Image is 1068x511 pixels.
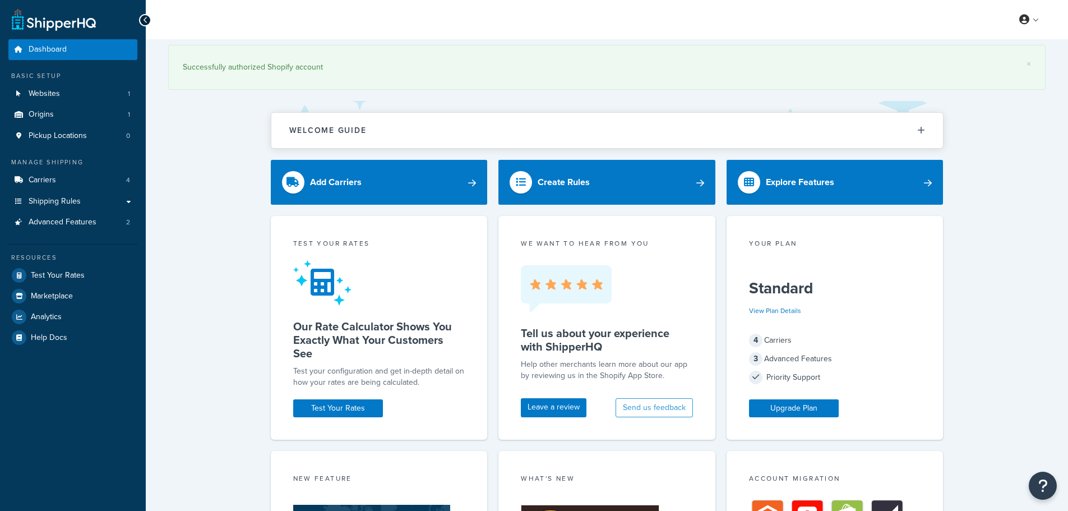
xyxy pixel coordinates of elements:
button: Welcome Guide [271,113,943,148]
span: 4 [126,176,130,185]
span: Shipping Rules [29,197,81,206]
span: Analytics [31,312,62,322]
div: Advanced Features [749,351,921,367]
a: Add Carriers [271,160,488,205]
div: Carriers [749,333,921,348]
div: Successfully authorized Shopify account [183,59,1031,75]
span: Websites [29,89,60,99]
div: Test your rates [293,238,465,251]
span: Help Docs [31,333,67,343]
div: Manage Shipping [8,158,137,167]
a: Websites1 [8,84,137,104]
a: View Plan Details [749,306,801,316]
a: Help Docs [8,328,137,348]
span: Carriers [29,176,56,185]
span: 4 [749,334,762,347]
p: Help other merchants learn more about our app by reviewing us in the Shopify App Store. [521,359,693,381]
span: Marketplace [31,292,73,301]
a: Marketplace [8,286,137,306]
h5: Our Rate Calculator Shows You Exactly What Your Customers See [293,320,465,360]
span: 3 [749,352,762,366]
span: Origins [29,110,54,119]
span: 2 [126,218,130,227]
span: 1 [128,89,130,99]
div: Explore Features [766,174,834,190]
a: Shipping Rules [8,191,137,212]
a: Analytics [8,307,137,327]
span: Advanced Features [29,218,96,227]
a: Origins1 [8,104,137,125]
h5: Tell us about your experience with ShipperHQ [521,326,693,353]
li: Websites [8,84,137,104]
span: 1 [128,110,130,119]
span: Test Your Rates [31,271,85,280]
button: Open Resource Center [1029,472,1057,500]
div: Create Rules [538,174,590,190]
a: × [1027,59,1031,68]
a: Leave a review [521,398,586,417]
li: Pickup Locations [8,126,137,146]
a: Upgrade Plan [749,399,839,417]
div: Resources [8,253,137,263]
a: Test Your Rates [293,399,383,417]
span: Pickup Locations [29,131,87,141]
div: Test your configuration and get in-depth detail on how your rates are being calculated. [293,366,465,388]
button: Send us feedback [616,398,693,417]
a: Advanced Features2 [8,212,137,233]
a: Test Your Rates [8,265,137,286]
a: Explore Features [727,160,944,205]
span: 0 [126,131,130,141]
a: Carriers4 [8,170,137,191]
h2: Welcome Guide [289,126,367,135]
div: Priority Support [749,370,921,385]
li: Origins [8,104,137,125]
div: New Feature [293,473,465,486]
li: Advanced Features [8,212,137,233]
a: Pickup Locations0 [8,126,137,146]
p: we want to hear from you [521,238,693,248]
span: Dashboard [29,45,67,54]
h5: Standard [749,279,921,297]
a: Create Rules [498,160,715,205]
div: What's New [521,473,693,486]
div: Add Carriers [310,174,362,190]
a: Dashboard [8,39,137,60]
div: Your Plan [749,238,921,251]
div: Account Migration [749,473,921,486]
div: Basic Setup [8,71,137,81]
li: Carriers [8,170,137,191]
